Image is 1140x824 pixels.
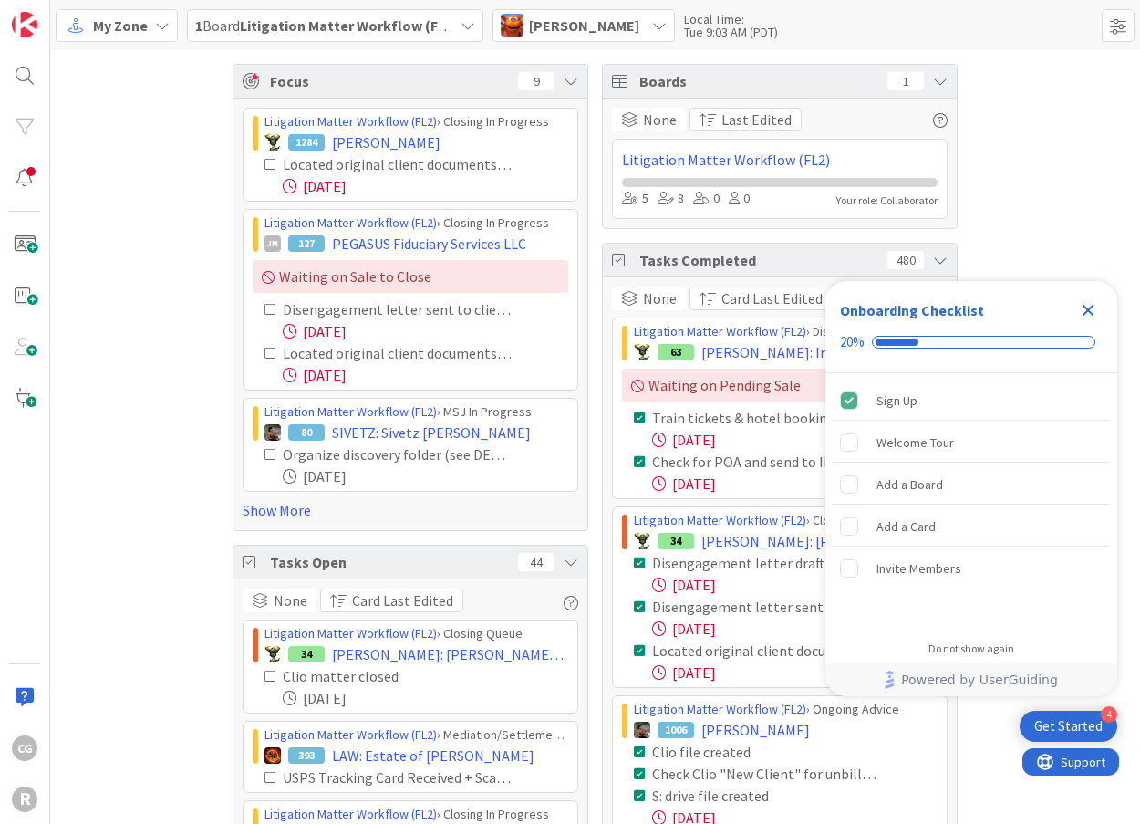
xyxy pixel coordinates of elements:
[240,16,458,35] b: Litigation Matter Workflow (FL2)
[332,131,440,153] span: [PERSON_NAME]
[652,407,883,429] div: Train tickets & hotel booking bought for deposition ([DATE] - [DATE])
[639,249,878,271] span: Tasks Completed
[887,72,924,90] div: 1
[352,589,453,611] span: Card Last Edited
[701,341,938,363] span: [PERSON_NAME]: In re Estate of [PERSON_NAME]
[283,665,481,687] div: Clio matter closed
[729,189,750,209] div: 0
[195,16,202,35] b: 1
[652,596,883,618] div: Disengagement letter sent to client & PDF saved in client file
[264,646,281,662] img: NC
[622,369,938,402] div: Waiting on Pending Sale
[264,134,281,151] img: NC
[840,334,1103,350] div: Checklist progress: 20%
[825,663,1117,696] div: Footer
[288,747,325,764] div: 393
[652,451,883,473] div: Check for POA and send to INC and TWR
[320,589,463,612] button: Card Last Edited
[834,663,1108,696] a: Powered by UserGuiding
[721,287,823,309] span: Card Last Edited
[684,13,778,26] div: Local Time:
[643,109,677,130] span: None
[264,112,568,131] div: › Closing In Progress
[634,512,806,528] a: Litigation Matter Workflow (FL2)
[12,735,37,761] div: CG
[634,511,938,530] div: › Closing Queue
[833,548,1110,589] div: Invite Members is incomplete.
[701,719,810,741] span: [PERSON_NAME]
[264,214,437,231] a: Litigation Matter Workflow (FL2)
[876,558,961,579] div: Invite Members
[887,251,924,269] div: 480
[12,787,37,812] div: R
[634,722,650,738] img: MW
[529,15,639,37] span: [PERSON_NAME]
[1034,717,1103,735] div: Get Started
[243,499,578,521] a: Show More
[264,806,437,822] a: Litigation Matter Workflow (FL2)
[876,432,954,454] div: Welcome Tour
[634,701,806,717] a: Litigation Matter Workflow (FL2)
[928,641,1014,656] div: Do not show again
[264,805,568,824] div: › Closing In Progress
[901,669,1058,691] span: Powered by UserGuiding
[283,175,568,197] div: [DATE]
[652,552,883,574] div: Disengagement letter drafted and sent for review
[288,646,325,662] div: 34
[1073,296,1103,325] div: Close Checklist
[253,260,568,293] div: Waiting on Sale to Close
[652,618,938,640] div: [DATE]
[658,722,694,738] div: 1006
[833,381,1110,421] div: Sign Up is complete.
[518,72,554,90] div: 9
[701,530,938,552] span: [PERSON_NAME]: [PERSON_NAME] [PERSON_NAME]
[634,323,806,339] a: Litigation Matter Workflow (FL2)
[658,533,694,549] div: 34
[38,3,83,25] span: Support
[622,189,648,209] div: 5
[833,422,1110,463] div: Welcome Tour is incomplete.
[825,373,1117,630] div: Checklist items
[195,15,453,37] span: Board
[283,443,513,465] div: Organize discovery folder (see DEG 9/23 email) - Report to DEG once finished
[501,14,523,37] img: KA
[1020,711,1117,742] div: Open Get Started checklist, remaining modules: 4
[283,767,513,788] div: USPS Tracking Card Received + Scanned to File
[283,364,568,386] div: [DATE]
[288,424,325,441] div: 80
[270,70,503,92] span: Focus
[840,334,865,350] div: 20%
[288,235,325,252] div: 127
[652,763,883,785] div: Check Clio "New Client" for unbilled time that needs to be moved over to the client file and billed
[332,233,526,255] span: PEGASUS Fiduciary Services LLC
[264,402,568,422] div: › MSJ In Progress
[518,553,554,571] div: 44
[332,422,531,443] span: SIVETZ: Sivetz [PERSON_NAME]
[634,700,938,719] div: › Ongoing Advice
[836,193,938,209] div: Your role: Collaborator
[652,785,851,807] div: S: drive file created
[264,403,437,420] a: Litigation Matter Workflow (FL2)
[283,298,513,320] div: Disengagement letter sent to client & PDF saved in client file
[634,533,650,549] img: NC
[643,287,677,309] span: None
[264,747,281,764] img: TR
[264,113,437,130] a: Litigation Matter Workflow (FL2)
[876,390,917,412] div: Sign Up
[840,299,984,321] div: Onboarding Checklist
[264,725,568,745] div: › Mediation/Settlement in Progress
[283,320,568,342] div: [DATE]
[634,344,650,360] img: NC
[93,15,148,37] span: My Zone
[264,235,281,252] div: JM
[288,134,325,151] div: 1284
[332,643,568,665] span: [PERSON_NAME]: [PERSON_NAME] [PERSON_NAME]
[264,214,568,233] div: › Closing In Progress
[283,687,568,709] div: [DATE]
[684,26,778,38] div: Tue 9:03 AM (PDT)
[658,344,694,360] div: 63
[689,287,833,310] button: Card Last Edited
[1101,706,1117,723] div: 4
[12,12,37,37] img: Visit kanbanzone.com
[876,516,936,537] div: Add a Card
